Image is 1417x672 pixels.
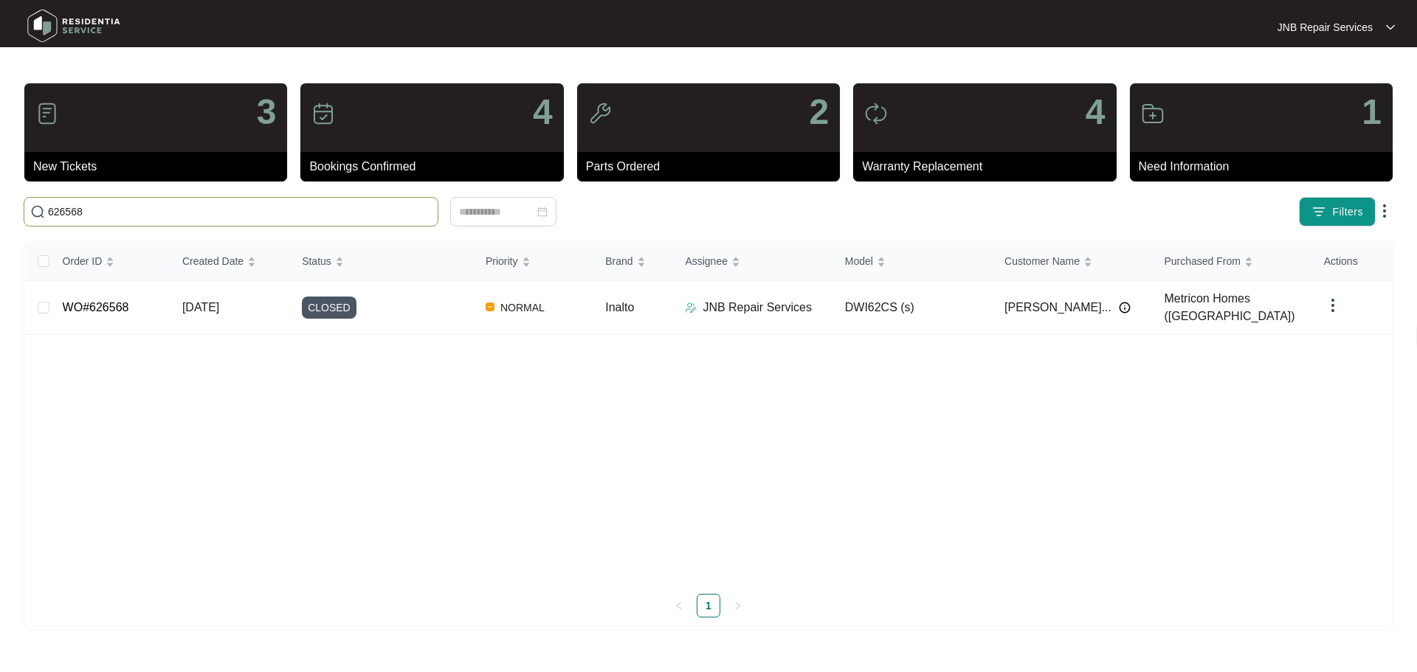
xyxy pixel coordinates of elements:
input: Search by Order Id, Assignee Name, Customer Name, Brand and Model [48,204,432,220]
li: 1 [697,594,720,617]
img: dropdown arrow [1376,202,1393,220]
th: Created Date [170,242,290,281]
p: Warranty Replacement [862,158,1116,176]
th: Brand [593,242,673,281]
img: icon [864,102,888,125]
span: CLOSED [302,297,356,319]
a: 1 [697,595,720,617]
p: 4 [533,94,553,130]
th: Model [833,242,993,281]
span: [PERSON_NAME]... [1004,299,1111,316]
th: Priority [474,242,593,281]
span: Order ID [63,253,103,269]
a: WO#626568 [63,301,129,314]
span: Model [845,253,873,269]
p: 4 [1086,94,1106,130]
li: Previous Page [667,594,691,617]
span: Priority [486,253,518,269]
span: Metricon Homes ([GEOGRAPHIC_DATA]) [1164,292,1294,322]
img: dropdown arrow [1386,24,1395,31]
p: 1 [1362,94,1382,130]
img: Info icon [1119,302,1131,314]
p: 2 [809,94,829,130]
th: Assignee [673,242,832,281]
span: NORMAL [494,299,551,316]
img: dropdown arrow [1324,297,1342,314]
button: filter iconFilters [1299,197,1376,226]
img: Vercel Logo [486,302,494,311]
th: Customer Name [993,242,1152,281]
p: JNB Repair Services [703,299,812,316]
span: Brand [605,253,632,269]
p: New Tickets [33,158,287,176]
button: left [667,594,691,617]
img: filter icon [1311,204,1326,219]
img: icon [35,102,59,125]
span: Inalto [605,301,634,314]
span: left [675,601,683,610]
img: icon [311,102,335,125]
p: Bookings Confirmed [309,158,563,176]
p: JNB Repair Services [1278,20,1373,35]
img: residentia service logo [22,4,125,48]
th: Actions [1312,242,1392,281]
p: Need Information [1139,158,1393,176]
span: Filters [1332,204,1363,220]
li: Next Page [726,594,750,617]
th: Order ID [51,242,170,281]
span: Customer Name [1004,253,1080,269]
span: Status [302,253,331,269]
th: Status [290,242,474,281]
span: Assignee [685,253,728,269]
img: icon [1141,102,1165,125]
p: 3 [257,94,277,130]
span: [DATE] [182,301,219,314]
img: search-icon [30,204,45,219]
span: Purchased From [1164,253,1240,269]
th: Purchased From [1152,242,1311,281]
img: Assigner Icon [685,302,697,314]
p: Parts Ordered [586,158,840,176]
button: right [726,594,750,617]
span: right [734,601,742,610]
td: DWI62CS (s) [833,281,993,335]
img: icon [588,102,612,125]
span: Created Date [182,253,244,269]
